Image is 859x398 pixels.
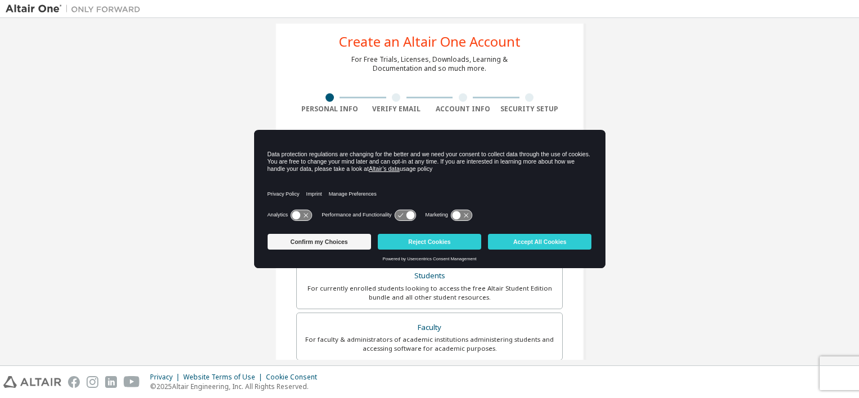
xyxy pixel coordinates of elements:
div: Students [304,268,555,284]
p: © 2025 Altair Engineering, Inc. All Rights Reserved. [150,382,324,391]
div: Verify Email [363,105,430,114]
div: For faculty & administrators of academic institutions administering students and accessing softwa... [304,335,555,353]
div: Security Setup [496,105,563,114]
div: For Free Trials, Licenses, Downloads, Learning & Documentation and so much more. [351,55,508,73]
div: Faculty [304,320,555,336]
img: instagram.svg [87,376,98,388]
img: Altair One [6,3,146,15]
div: Cookie Consent [266,373,324,382]
div: Personal Info [296,105,363,114]
img: youtube.svg [124,376,140,388]
div: For currently enrolled students looking to access the free Altair Student Edition bundle and all ... [304,284,555,302]
img: linkedin.svg [105,376,117,388]
div: Account Info [430,105,496,114]
img: facebook.svg [68,376,80,388]
div: Create an Altair One Account [339,35,521,48]
div: Website Terms of Use [183,373,266,382]
div: Privacy [150,373,183,382]
img: altair_logo.svg [3,376,61,388]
